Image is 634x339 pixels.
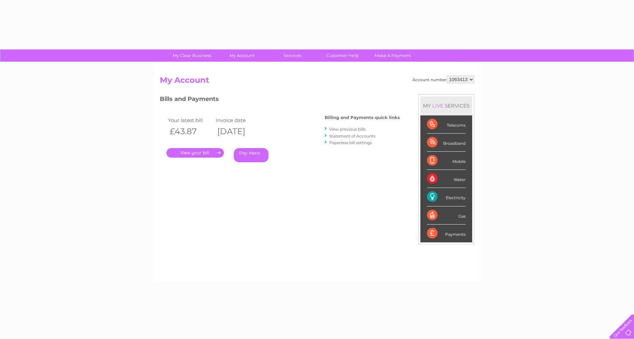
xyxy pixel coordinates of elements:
a: My Account [215,49,269,62]
h4: Billing and Payments quick links [325,115,400,120]
a: Pay Here [234,148,268,162]
th: [DATE] [214,125,262,138]
a: Customer Help [315,49,370,62]
h2: My Account [160,76,474,88]
a: My Clear Business [165,49,219,62]
div: Water [427,170,466,188]
div: Electricity [427,188,466,206]
div: Account number [412,76,474,83]
a: . [166,148,224,158]
td: Invoice date [214,116,262,125]
th: £43.87 [166,125,214,138]
a: Make A Payment [366,49,420,62]
div: LIVE [431,103,445,109]
h3: Bills and Payments [160,94,400,106]
a: View previous bills [329,127,366,132]
div: Telecoms [427,115,466,134]
div: Mobile [427,152,466,170]
a: Services [265,49,320,62]
div: MY SERVICES [420,96,472,115]
a: Paperless bill settings [329,140,372,145]
div: Broadband [427,134,466,152]
div: Payments [427,225,466,242]
td: Your latest bill [166,116,214,125]
a: Statement of Accounts [329,134,375,139]
div: Gas [427,206,466,225]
